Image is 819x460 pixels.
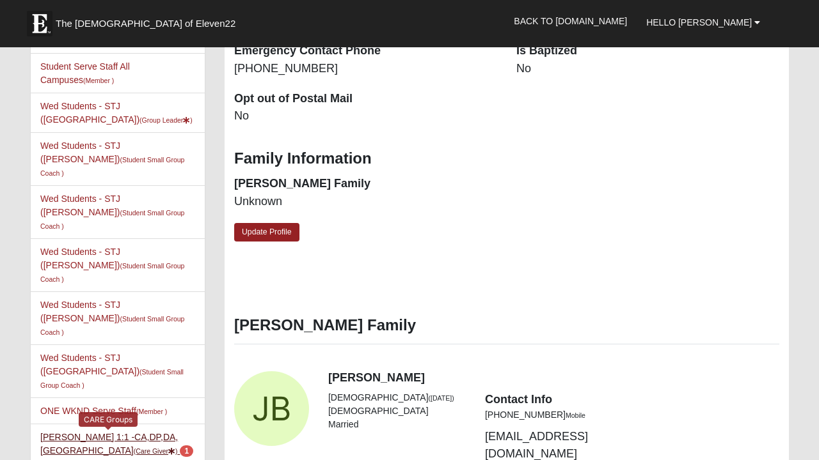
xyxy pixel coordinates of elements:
[328,418,466,431] li: Married
[234,194,497,210] dd: Unknown
[180,445,193,457] span: number of pending members
[83,77,114,84] small: (Member )
[40,406,167,416] a: ONE WKND Serve Staff(Member )
[234,371,309,446] a: View Fullsize Photo
[566,411,585,419] small: Mobile
[234,176,497,192] dt: [PERSON_NAME] Family
[56,17,235,30] span: The [DEMOGRAPHIC_DATA] of Eleven22
[234,61,497,77] dd: [PHONE_NUMBER]
[234,43,497,59] dt: Emergency Contact Phone
[134,447,178,455] small: (Care Giver )
[40,141,184,178] a: Wed Students - STJ ([PERSON_NAME])(Student Small Group Coach )
[234,108,497,125] dd: No
[20,4,276,36] a: The [DEMOGRAPHIC_DATA] of Eleven22
[40,247,184,284] a: Wed Students - STJ ([PERSON_NAME])(Student Small Group Coach )
[40,300,184,337] a: Wed Students - STJ ([PERSON_NAME])(Student Small Group Coach )
[79,412,138,427] div: CARE Groups
[516,61,779,77] dd: No
[40,101,193,125] a: Wed Students - STJ ([GEOGRAPHIC_DATA])(Group Leader)
[485,393,552,406] strong: Contact Info
[234,91,497,107] dt: Opt out of Postal Mail
[234,316,779,335] h3: [PERSON_NAME] Family
[40,194,184,231] a: Wed Students - STJ ([PERSON_NAME])(Student Small Group Coach )
[646,17,752,27] span: Hello [PERSON_NAME]
[139,116,193,124] small: (Group Leader )
[516,43,779,59] dt: Is Baptized
[637,6,770,38] a: Hello [PERSON_NAME]
[328,391,466,404] li: [DEMOGRAPHIC_DATA]
[40,61,130,85] a: Student Serve Staff All Campuses(Member )
[234,223,299,241] a: Update Profile
[40,353,184,390] a: Wed Students - STJ ([GEOGRAPHIC_DATA])(Student Small Group Coach )
[485,408,623,422] li: [PHONE_NUMBER]
[328,371,779,385] h4: [PERSON_NAME]
[504,5,637,37] a: Back to [DOMAIN_NAME]
[429,394,454,402] small: ([DATE])
[27,11,52,36] img: Eleven22 logo
[328,404,466,418] li: [DEMOGRAPHIC_DATA]
[234,149,779,168] h3: Family Information
[40,432,193,456] a: [PERSON_NAME] 1:1 -CA,DP,DA,[GEOGRAPHIC_DATA](Care Giver) 1
[136,408,167,415] small: (Member )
